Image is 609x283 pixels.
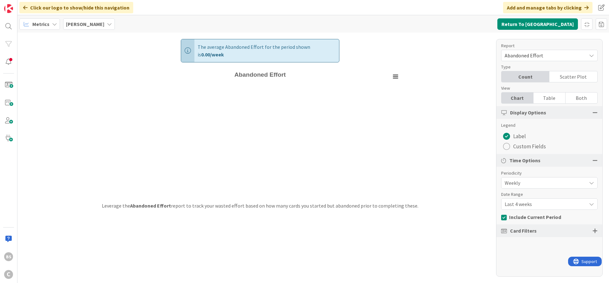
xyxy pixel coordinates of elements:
div: Table [534,93,566,103]
div: Count [501,71,549,82]
button: Label [501,131,528,141]
svg: Abandoned Effort [117,69,403,196]
span: The average Abandoned Effort for the period shown is [198,39,336,62]
div: Periodicity [501,170,591,177]
div: C [4,270,13,279]
span: Time Options [509,157,540,164]
div: Type [501,64,591,70]
div: BS [4,252,13,261]
div: Both [566,93,597,103]
span: Metrics [32,20,49,28]
text: Abandoned Effort [234,71,286,78]
div: Legend [501,122,598,129]
span: Card Filters [510,227,537,235]
div: View [501,85,591,92]
span: Include Current Period [509,214,561,220]
div: Date Range [501,191,591,198]
div: Click our logo to show/hide this navigation [19,2,133,13]
div: Chart [501,93,534,103]
div: Add and manage tabs by clicking [503,2,593,13]
b: 0.00 / week [201,51,224,58]
button: Return To [GEOGRAPHIC_DATA] [497,18,578,30]
span: Label [513,132,526,141]
div: Leverage the report to track your wasted effort based on how many cards you started but abandoned... [89,202,431,209]
span: Custom Fields [513,142,546,151]
span: Display Options [510,109,546,116]
img: Visit kanbanzone.com [4,4,13,13]
span: Abandoned Effort [505,51,583,60]
div: Scatter Plot [549,71,597,82]
button: Custom Fields [501,141,548,151]
div: Report [501,42,591,49]
b: [PERSON_NAME] [66,21,104,27]
button: Include Current Period [501,212,561,222]
span: Last 4 weeks [505,200,583,209]
span: Weekly [505,178,583,187]
b: Abandoned Effort [130,203,171,209]
span: Support [13,1,29,9]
